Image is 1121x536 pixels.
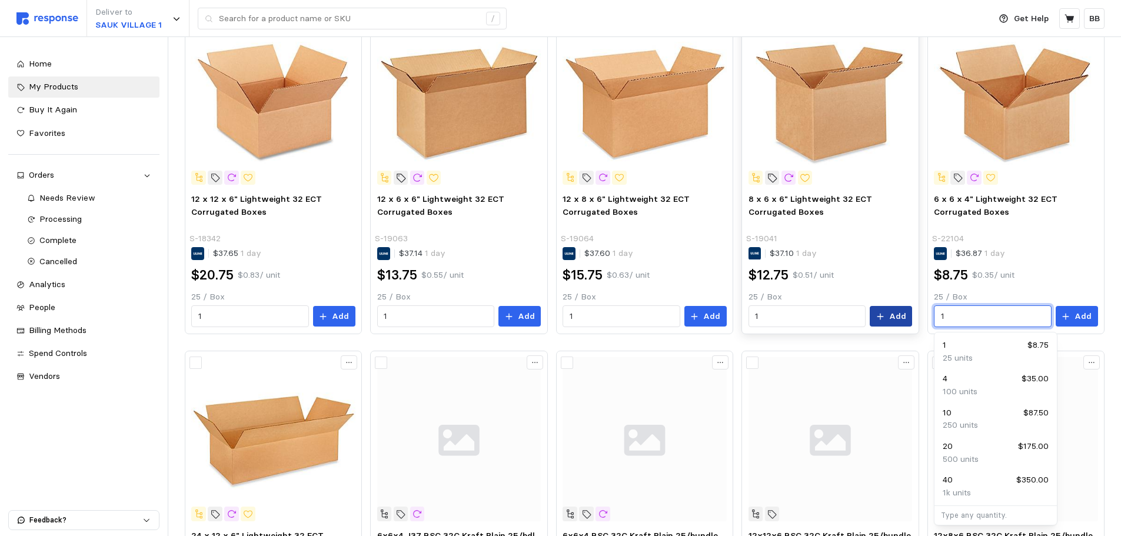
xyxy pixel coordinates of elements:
[29,128,65,138] span: Favorites
[1014,12,1049,25] p: Get Help
[746,232,777,245] p: S-19041
[238,248,261,258] span: 1 day
[934,21,1097,185] img: S-22104
[191,291,355,304] p: 25 / Box
[793,269,834,282] p: $0.51 / unit
[941,510,1051,521] p: Type any quantity.
[377,266,417,284] h2: $13.75
[19,251,159,272] a: Cancelled
[972,269,1014,282] p: $0.35 / unit
[943,440,953,453] p: 20
[39,192,95,203] span: Needs Review
[749,266,789,284] h2: $12.75
[703,310,720,323] p: Add
[375,232,408,245] p: S-19063
[943,372,947,385] p: 4
[29,104,77,115] span: Buy It Again
[584,247,633,260] p: $37.60
[421,269,464,282] p: $0.55 / unit
[191,21,355,185] img: S-18342
[934,266,968,284] h2: $8.75
[29,371,60,381] span: Vendors
[377,357,541,521] img: svg%3e
[563,21,726,185] img: S-19064
[191,266,234,284] h2: $20.75
[1027,339,1049,352] p: $8.75
[39,235,76,245] span: Complete
[191,357,355,521] img: S-21548
[934,291,1097,304] p: 25 / Box
[943,419,978,432] p: 250 units
[16,12,78,25] img: svg%3e
[1016,474,1049,487] p: $350.00
[29,81,78,92] span: My Products
[29,302,55,312] span: People
[794,248,817,258] span: 1 day
[943,339,946,352] p: 1
[313,306,355,327] button: Add
[8,54,159,75] a: Home
[8,274,159,295] a: Analytics
[563,266,603,284] h2: $15.75
[1022,372,1049,385] p: $35.00
[1023,407,1049,420] p: $87.50
[1056,306,1098,327] button: Add
[1075,310,1092,323] p: Add
[563,194,690,217] span: 12 x 8 x 6" Lightweight 32 ECT Corrugated Boxes
[332,310,349,323] p: Add
[943,453,979,466] p: 500 units
[943,385,977,398] p: 100 units
[8,320,159,341] a: Billing Methods
[8,297,159,318] a: People
[570,306,673,327] input: Qty
[770,247,817,260] p: $37.10
[95,19,162,32] p: SAUK VILLAGE 1
[889,310,906,323] p: Add
[486,12,500,26] div: /
[29,325,87,335] span: Billing Methods
[377,21,541,185] img: S-19063
[610,248,633,258] span: 1 day
[1018,440,1049,453] p: $175.00
[1089,12,1100,25] p: BB
[561,232,594,245] p: S-19064
[941,306,1045,327] input: Qty
[956,247,1005,260] p: $36.87
[943,352,973,365] p: 25 units
[29,348,87,358] span: Spend Controls
[749,291,912,304] p: 25 / Box
[189,232,221,245] p: S-18342
[8,76,159,98] a: My Products
[749,21,912,185] img: S-19041
[377,291,541,304] p: 25 / Box
[870,306,912,327] button: Add
[932,232,964,245] p: S-22104
[191,194,322,217] span: 12 x 12 x 6" Lightweight 32 ECT Corrugated Boxes
[19,209,159,230] a: Processing
[29,58,52,69] span: Home
[943,474,953,487] p: 40
[749,194,872,217] span: 8 x 6 x 6" Lightweight 32 ECT Corrugated Boxes
[377,194,504,217] span: 12 x 6 x 6" Lightweight 32 ECT Corrugated Boxes
[498,306,541,327] button: Add
[423,248,445,258] span: 1 day
[8,366,159,387] a: Vendors
[39,256,77,267] span: Cancelled
[29,279,65,289] span: Analytics
[943,407,952,420] p: 10
[607,269,650,282] p: $0.63 / unit
[943,487,971,500] p: 1k units
[29,515,142,525] p: Feedback?
[39,214,82,224] span: Processing
[29,169,139,182] div: Orders
[219,8,480,29] input: Search for a product name or SKU
[19,188,159,209] a: Needs Review
[19,230,159,251] a: Complete
[238,269,280,282] p: $0.83 / unit
[755,306,859,327] input: Qty
[934,194,1057,217] span: 6 x 6 x 4" Lightweight 32 ECT Corrugated Boxes
[8,99,159,121] a: Buy It Again
[992,8,1056,30] button: Get Help
[198,306,302,327] input: Qty
[8,343,159,364] a: Spend Controls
